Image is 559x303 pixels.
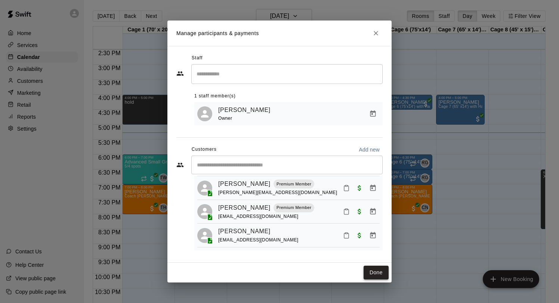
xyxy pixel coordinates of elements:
span: [EMAIL_ADDRESS][DOMAIN_NAME] [218,237,299,243]
span: Owner [218,116,232,121]
p: Premium Member [277,204,312,211]
button: Manage bookings & payment [366,181,380,195]
span: Customers [192,144,217,156]
button: Mark attendance [340,205,353,218]
button: Manage bookings & payment [366,107,380,121]
button: Mark attendance [340,182,353,194]
div: Jameson Maxwell [197,181,212,196]
button: Done [364,266,389,279]
a: [PERSON_NAME] [218,203,271,213]
svg: Customers [176,161,184,169]
div: Tony Wyss [197,106,212,121]
button: Manage bookings & payment [366,205,380,218]
span: Paid with Card [353,232,366,238]
p: Manage participants & payments [176,29,259,37]
span: [PERSON_NAME][EMAIL_ADDRESS][DOMAIN_NAME] [218,190,337,195]
span: Staff [192,52,203,64]
div: Zach King [197,228,212,243]
div: Start typing to search customers... [191,156,383,174]
button: Mark attendance [340,229,353,242]
div: Jonah Shin [197,204,212,219]
a: [PERSON_NAME] [218,179,271,189]
a: [PERSON_NAME] [218,105,271,115]
svg: Staff [176,70,184,77]
p: Add new [359,146,380,153]
button: Add new [356,144,383,156]
a: [PERSON_NAME] [218,227,271,236]
span: Paid with Credit [353,208,366,214]
p: Premium Member [277,181,312,187]
span: [EMAIL_ADDRESS][DOMAIN_NAME] [218,214,299,219]
div: Search staff [191,64,383,84]
button: Manage bookings & payment [366,229,380,242]
button: Close [369,26,383,40]
span: 1 staff member(s) [194,90,236,102]
span: Paid with Credit [353,184,366,191]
